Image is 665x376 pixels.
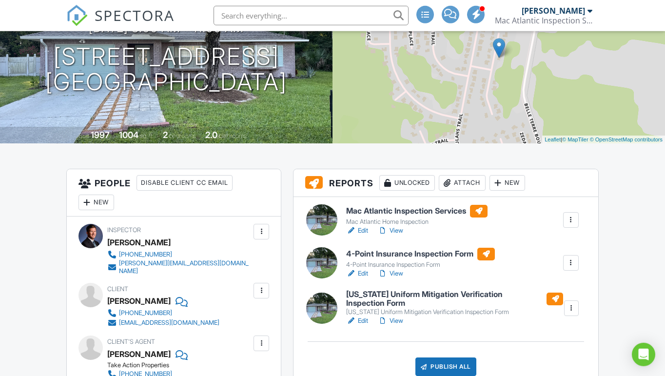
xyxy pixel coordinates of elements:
[346,248,495,269] a: 4-Point Insurance Inspection Form 4-Point Insurance Inspection Form
[219,132,247,139] span: bathrooms
[137,175,233,191] div: Disable Client CC Email
[107,285,128,293] span: Client
[632,343,655,366] div: Open Intercom Messenger
[107,259,251,275] a: [PERSON_NAME][EMAIL_ADDRESS][DOMAIN_NAME]
[78,132,89,139] span: Built
[542,136,665,144] div: |
[346,316,368,326] a: Edit
[562,137,588,142] a: © MapTiler
[214,6,409,25] input: Search everything...
[346,290,563,316] a: [US_STATE] Uniform Mitigation Verification Inspection Form [US_STATE] Uniform Mitigation Verifica...
[107,308,219,318] a: [PHONE_NUMBER]
[415,357,476,376] div: Publish All
[91,130,110,140] div: 1997
[119,319,219,327] div: [EMAIL_ADDRESS][DOMAIN_NAME]
[346,248,495,260] h6: 4-Point Insurance Inspection Form
[205,130,217,140] div: 2.0
[346,290,563,307] h6: [US_STATE] Uniform Mitigation Verification Inspection Form
[107,226,141,234] span: Inspector
[378,316,403,326] a: View
[45,44,287,96] h1: [STREET_ADDRESS] [GEOGRAPHIC_DATA]
[140,132,154,139] span: sq. ft.
[107,318,219,328] a: [EMAIL_ADDRESS][DOMAIN_NAME]
[346,261,495,269] div: 4-Point Insurance Inspection Form
[107,294,171,308] div: [PERSON_NAME]
[346,205,488,226] a: Mac Atlantic Inspection Services Mac Atlantic Home Inspection
[107,250,251,259] a: [PHONE_NUMBER]
[346,218,488,226] div: Mac Atlantic Home Inspection
[119,251,172,258] div: [PHONE_NUMBER]
[119,259,251,275] div: [PERSON_NAME][EMAIL_ADDRESS][DOMAIN_NAME]
[163,130,168,140] div: 2
[489,175,525,191] div: New
[346,269,368,278] a: Edit
[95,5,175,25] span: SPECTORA
[379,175,435,191] div: Unlocked
[78,195,114,210] div: New
[590,137,663,142] a: © OpenStreetMap contributors
[346,308,563,316] div: [US_STATE] Uniform Mitigation Verification Inspection Form
[495,16,592,25] div: Mac Atlantic Inspection Services LLC
[66,13,175,34] a: SPECTORA
[293,169,598,197] h3: Reports
[169,132,196,139] span: bedrooms
[107,235,171,250] div: [PERSON_NAME]
[378,269,403,278] a: View
[119,130,138,140] div: 1004
[67,169,281,217] h3: People
[545,137,561,142] a: Leaflet
[107,347,171,361] a: [PERSON_NAME]
[119,309,172,317] div: [PHONE_NUMBER]
[66,5,88,26] img: The Best Home Inspection Software - Spectora
[346,226,368,236] a: Edit
[439,175,486,191] div: Attach
[346,205,488,218] h6: Mac Atlantic Inspection Services
[378,226,403,236] a: View
[522,6,585,16] div: [PERSON_NAME]
[107,361,227,369] div: Take Action Properties
[107,338,155,345] span: Client's Agent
